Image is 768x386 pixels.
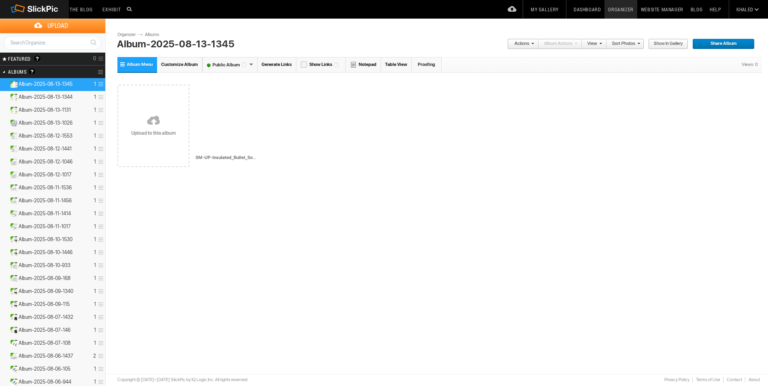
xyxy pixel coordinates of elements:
ins: Public Album [7,159,18,165]
img: pix.gif [195,91,256,151]
ins: Public Album [7,236,18,243]
a: Collapse [1,81,9,87]
span: Album Menu [127,62,153,67]
a: Expand [1,340,9,346]
a: Album Actions [538,39,577,49]
span: Album-2025-08-12-1046 [19,159,72,165]
h2: Albums [8,66,76,78]
span: Album-2025-08-10-1446 [19,249,72,256]
span: Customize Album [161,62,198,67]
a: Expand [1,366,9,372]
a: Expand [1,146,9,152]
a: Actions [507,39,534,49]
span: Album-2025-08-06-944 [19,379,71,385]
ins: Public Album [7,288,18,295]
ins: Public Album [7,197,18,204]
input: Search Organizer... [4,36,101,50]
a: Expand [1,107,9,113]
span: Album-2025-08-11-1456 [19,197,72,204]
span: Album-2025-08-10-933 [19,262,70,269]
span: Album-2025-08-07-146 [19,327,70,333]
ins: Public Album [7,172,18,178]
a: Expand [1,379,9,385]
ins: Public Album [7,366,18,373]
span: FEATURED [6,55,31,62]
a: Expand [1,314,9,320]
span: Album-2025-08-12-1553 [19,133,72,139]
a: Contact [723,377,745,382]
ins: Public Album [7,353,18,360]
span: Album-2025-08-13-1026 [19,120,72,126]
a: Sort Photos [606,39,640,49]
div: Copyright © [DATE]–[DATE] SlickPic by IQ Logic Inc. All rights reserved. [117,377,249,383]
a: Terms of Use [692,377,723,382]
a: Search [86,36,101,49]
span: Album-2025-08-13-1131 [19,107,71,113]
a: Expand [1,159,9,165]
span: Album-2025-08-12-1441 [19,146,72,152]
a: Show in Gallery [648,39,688,49]
ins: Public Album [7,314,18,321]
a: Privacy Policy [661,377,692,382]
a: Table View [381,57,412,72]
span: Album-2025-08-06-105 [19,366,70,372]
span: Album-2025-08-11-1536 [19,185,72,191]
a: Expand [1,223,9,229]
ins: Public Album [7,133,18,140]
a: Generate Links [257,57,296,72]
span: Album-2025-08-10-1530 [19,236,72,243]
span: Album-2025-08-07-108 [19,340,70,346]
ins: Public Album [7,275,18,282]
span: Album-2025-08-13-1345 [19,81,72,87]
ins: Public Album [7,107,18,114]
a: Proofing [412,57,442,72]
a: Expand [1,172,9,178]
span: Album-2025-08-11-1414 [19,210,71,217]
a: Expand [1,262,9,268]
ins: Public Album [7,120,18,127]
span: Album-2025-08-09-1340 [19,288,73,295]
a: Expand [1,275,9,281]
font: Public Album [203,62,249,68]
a: Expand [1,210,9,216]
a: About [745,377,760,382]
ins: Public Album [7,94,18,101]
ins: Public Album [7,379,18,386]
ins: Public Album [7,249,18,256]
span: Album-2025-08-12-1017 [19,172,72,178]
a: View [582,39,602,49]
a: Expand [1,94,9,100]
a: Expand [1,353,9,359]
a: Albums [143,32,167,38]
span: Share Album [692,39,749,49]
a: Expand [1,120,9,126]
ins: Public Album [7,81,18,88]
ins: Public Album [7,223,18,230]
span: Album-2025-08-13-1344 [19,94,72,100]
span: Album-2025-08-09-168 [19,275,70,282]
ins: Public Album [7,301,18,308]
ins: Public Album [7,146,18,153]
a: Notepad [346,57,381,72]
ins: Public Album [7,185,18,191]
a: Expand [1,185,9,191]
span: Upload [10,19,105,33]
ins: Public Album [7,340,18,347]
span: Album-2025-08-11-1017 [19,223,71,230]
a: Expand [1,301,9,307]
ins: Public Album [7,327,18,334]
span: Album-2025-08-07-1432 [19,314,73,320]
a: Expand [1,133,9,139]
span: Album-2025-08-06-1437 [19,353,73,359]
input: SM-UP-Insulated_Bullet_Socket_Connectors-v02 [195,154,257,161]
a: Expand [1,236,9,242]
input: Search photos on SlickPic... [126,4,135,14]
ins: Public Album [7,210,18,217]
ins: Public Album [7,262,18,269]
span: Show in Gallery [648,39,683,49]
span: Album-2025-08-09-115 [19,301,70,308]
a: Expand [1,197,9,204]
a: Expand [1,249,9,255]
a: Expand [1,327,9,333]
a: Show Links [296,57,346,72]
